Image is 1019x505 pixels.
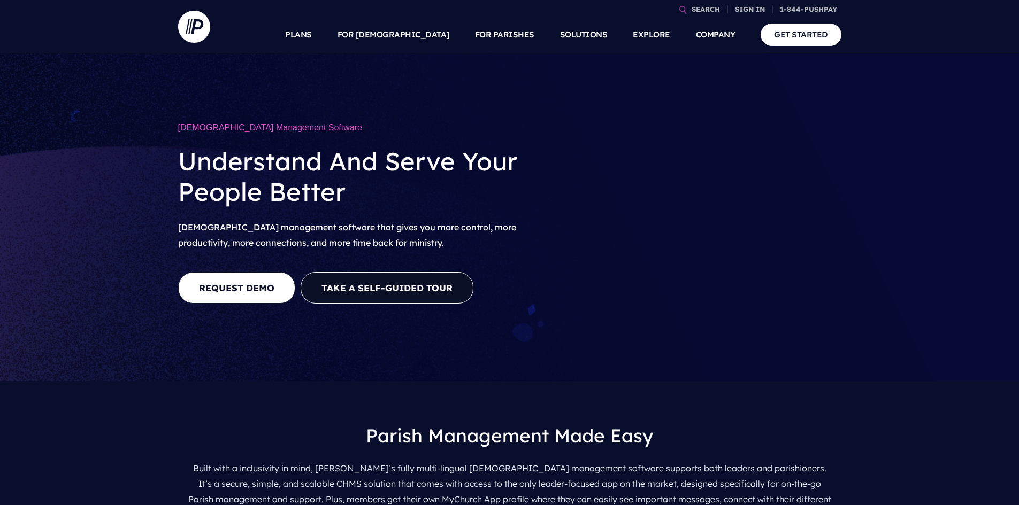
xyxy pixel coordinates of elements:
[178,222,516,248] span: [DEMOGRAPHIC_DATA] management software that gives you more control, more productivity, more conne...
[633,16,670,53] a: EXPLORE
[178,272,295,304] a: REQUEST DEMO
[338,16,449,53] a: FOR [DEMOGRAPHIC_DATA]
[285,16,312,53] a: PLANS
[696,16,735,53] a: COMPANY
[178,138,558,215] h2: Understand And Serve Your People Better
[178,118,558,138] h1: [DEMOGRAPHIC_DATA] Management Software
[475,16,534,53] a: FOR PARISHES
[560,16,608,53] a: SOLUTIONS
[761,24,841,45] a: GET STARTED
[301,272,473,304] button: Take a Self-guided Tour
[187,415,833,457] h3: Parish Management Made Easy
